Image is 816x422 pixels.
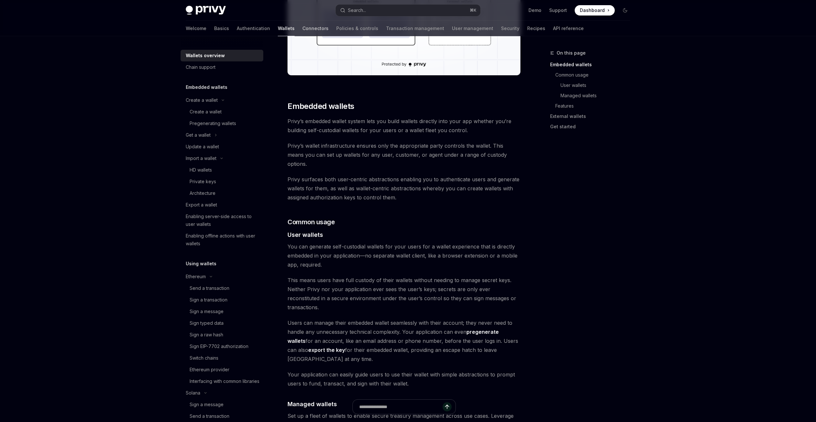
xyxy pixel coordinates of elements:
a: Sign a message [181,399,263,410]
div: Ethereum provider [190,366,229,374]
button: Toggle Ethereum section [181,271,263,282]
a: Pregenerating wallets [181,118,263,129]
div: Sign a message [190,308,224,315]
a: Security [501,21,519,36]
div: Private keys [190,178,216,185]
a: Authentication [237,21,270,36]
div: HD wallets [190,166,212,174]
div: Export a wallet [186,201,217,209]
a: Sign typed data [181,317,263,329]
span: Common usage [288,217,335,227]
button: Open search [336,5,480,16]
div: Sign typed data [190,319,224,327]
div: Import a wallet [186,154,216,162]
div: Ethereum [186,273,206,280]
a: Enabling offline actions with user wallets [181,230,263,249]
span: Embedded wallets [288,101,354,111]
a: API reference [553,21,584,36]
button: Toggle Solana section [181,387,263,399]
a: User management [452,21,493,36]
div: Get a wallet [186,131,211,139]
a: Policies & controls [336,21,378,36]
div: Switch chains [190,354,218,362]
a: Managed wallets [550,90,635,101]
a: Connectors [302,21,329,36]
span: Users can manage their embedded wallet seamlessly with their account; they never need to handle a... [288,318,520,364]
span: Privy’s embedded wallet system lets you build wallets directly into your app whether you’re build... [288,117,520,135]
a: Chain support [181,61,263,73]
span: Privy surfaces both user-centric abstractions enabling you to authenticate users and generate wal... [288,175,520,202]
a: Recipes [527,21,545,36]
div: Send a transaction [190,284,229,292]
div: Solana [186,389,200,397]
a: Enabling server-side access to user wallets [181,211,263,230]
span: Your application can easily guide users to use their wallet with simple abstractions to prompt us... [288,370,520,388]
a: Embedded wallets [550,59,635,70]
a: Sign a raw hash [181,329,263,341]
a: Demo [528,7,541,14]
a: Architecture [181,187,263,199]
span: ⌘ K [470,8,476,13]
div: Pregenerating wallets [190,120,236,127]
input: Ask a question... [359,400,443,414]
a: Dashboard [575,5,615,16]
span: You can generate self-custodial wallets for your users for a wallet experience that is directly e... [288,242,520,269]
a: export the key [308,347,345,353]
div: Create a wallet [190,108,222,116]
a: Create a wallet [181,106,263,118]
a: Features [550,101,635,111]
a: Send a transaction [181,410,263,422]
h5: Using wallets [186,260,216,268]
h5: Embedded wallets [186,83,227,91]
a: Interfacing with common libraries [181,375,263,387]
a: Wallets overview [181,50,263,61]
a: External wallets [550,111,635,121]
a: User wallets [550,80,635,90]
div: Enabling server-side access to user wallets [186,213,259,228]
a: Welcome [186,21,206,36]
span: Dashboard [580,7,605,14]
a: Common usage [550,70,635,80]
div: Sign a message [190,401,224,408]
a: Sign a message [181,306,263,317]
a: Basics [214,21,229,36]
div: Interfacing with common libraries [190,377,259,385]
span: User wallets [288,230,323,239]
button: Toggle Get a wallet section [181,129,263,141]
div: Search... [348,6,366,14]
button: Toggle Import a wallet section [181,153,263,164]
button: Send message [443,402,452,411]
a: Transaction management [386,21,444,36]
a: Wallets [278,21,295,36]
span: This means users have full custody of their wallets without needing to manage secret keys. Neithe... [288,276,520,312]
div: Send a transaction [190,412,229,420]
a: Switch chains [181,352,263,364]
div: Sign a raw hash [190,331,223,339]
button: Toggle Create a wallet section [181,94,263,106]
span: Privy’s wallet infrastructure ensures only the appropriate party controls the wallet. This means ... [288,141,520,168]
a: Get started [550,121,635,132]
img: dark logo [186,6,226,15]
span: On this page [557,49,586,57]
div: Sign EIP-7702 authorization [190,343,248,350]
div: Enabling offline actions with user wallets [186,232,259,248]
a: Support [549,7,567,14]
a: Sign EIP-7702 authorization [181,341,263,352]
div: Update a wallet [186,143,219,151]
div: Chain support [186,63,215,71]
a: Send a transaction [181,282,263,294]
div: Create a wallet [186,96,218,104]
a: HD wallets [181,164,263,176]
a: Private keys [181,176,263,187]
a: Update a wallet [181,141,263,153]
div: Architecture [190,189,215,197]
div: Wallets overview [186,52,225,59]
div: Sign a transaction [190,296,227,304]
a: Export a wallet [181,199,263,211]
a: Ethereum provider [181,364,263,375]
button: Toggle dark mode [620,5,630,16]
a: Sign a transaction [181,294,263,306]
